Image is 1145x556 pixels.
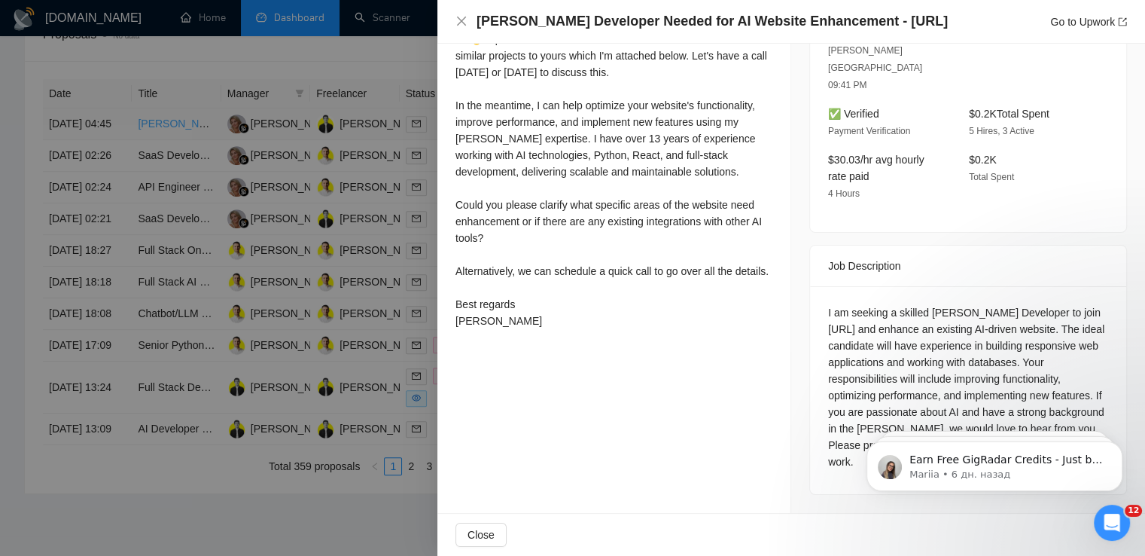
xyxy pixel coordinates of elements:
div: Job Description [828,246,1108,286]
span: ✅ Verified [828,108,879,120]
span: 5 Hires, 3 Active [969,126,1034,136]
span: 4 Hours [828,188,860,199]
button: Close [455,15,467,28]
iframe: Intercom notifications сообщение [844,410,1145,515]
span: $0.2K Total Spent [969,108,1049,120]
iframe: Intercom live chat [1094,505,1130,541]
span: $30.03/hr avg hourly rate paid [828,154,924,182]
span: Close [467,527,495,543]
span: 12 [1125,505,1142,517]
div: Hi 👋 I specialize in AI website enhancement and did several similar projects to yours which I'm a... [455,31,772,329]
h4: [PERSON_NAME] Developer Needed for AI Website Enhancement - [URL] [477,12,948,31]
span: [PERSON_NAME][GEOGRAPHIC_DATA] 09:41 PM [828,45,922,90]
span: Total Spent [969,172,1014,182]
span: $0.2K [969,154,997,166]
span: export [1118,17,1127,26]
span: Payment Verification [828,126,910,136]
div: I am seeking a skilled [PERSON_NAME] Developer to join [URL] and enhance an existing AI-driven we... [828,304,1108,470]
button: Close [455,523,507,547]
a: Go to Upworkexport [1050,16,1127,28]
span: close [455,15,467,27]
